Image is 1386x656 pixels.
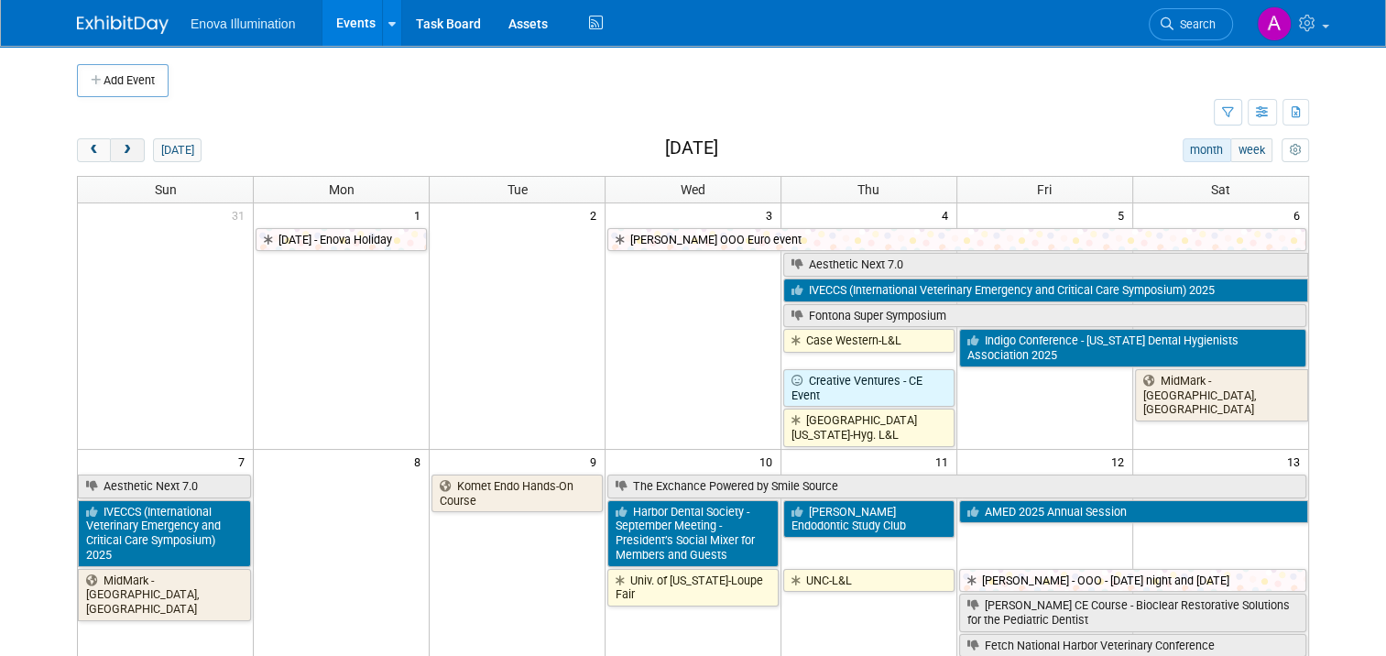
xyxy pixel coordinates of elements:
[764,203,780,226] span: 3
[1230,138,1272,162] button: week
[153,138,202,162] button: [DATE]
[783,279,1308,302] a: IVECCS (International Veterinary Emergency and Critical Care Symposium) 2025
[1116,203,1132,226] span: 5
[329,182,355,197] span: Mon
[412,203,429,226] span: 1
[959,500,1308,524] a: AMED 2025 Annual Session
[77,138,111,162] button: prev
[1173,17,1216,31] span: Search
[230,203,253,226] span: 31
[155,182,177,197] span: Sun
[1292,203,1308,226] span: 6
[1109,450,1132,473] span: 12
[1257,6,1292,41] img: Andrea Miller
[110,138,144,162] button: next
[783,569,955,593] a: UNC-L&L
[78,569,251,621] a: MidMark - [GEOGRAPHIC_DATA], [GEOGRAPHIC_DATA]
[78,500,251,567] a: IVECCS (International Veterinary Emergency and Critical Care Symposium) 2025
[1135,369,1308,421] a: MidMark - [GEOGRAPHIC_DATA], [GEOGRAPHIC_DATA]
[758,450,780,473] span: 10
[681,182,705,197] span: Wed
[665,138,718,159] h2: [DATE]
[191,16,295,31] span: Enova Illumination
[507,182,528,197] span: Tue
[607,500,779,567] a: Harbor Dental Society - September Meeting - President’s Social Mixer for Members and Guests
[256,228,427,252] a: [DATE] - Enova Holiday
[1211,182,1230,197] span: Sat
[783,304,1306,328] a: Fontona Super Symposium
[607,569,779,607] a: Univ. of [US_STATE]-Loupe Fair
[1289,145,1301,157] i: Personalize Calendar
[857,182,879,197] span: Thu
[940,203,956,226] span: 4
[236,450,253,473] span: 7
[783,329,955,353] a: Case Western-L&L
[1183,138,1231,162] button: month
[783,500,955,538] a: [PERSON_NAME] Endodontic Study Club
[959,329,1306,366] a: Indigo Conference - [US_STATE] Dental Hygienists Association 2025
[1282,138,1309,162] button: myCustomButton
[1149,8,1233,40] a: Search
[783,409,955,446] a: [GEOGRAPHIC_DATA][US_STATE]-Hyg. L&L
[77,16,169,34] img: ExhibitDay
[959,594,1306,631] a: [PERSON_NAME] CE Course - Bioclear Restorative Solutions for the Pediatric Dentist
[783,369,955,407] a: Creative Ventures - CE Event
[1285,450,1308,473] span: 13
[412,450,429,473] span: 8
[77,64,169,97] button: Add Event
[933,450,956,473] span: 11
[607,475,1306,498] a: The Exchance Powered by Smile Source
[588,203,605,226] span: 2
[588,450,605,473] span: 9
[607,228,1306,252] a: [PERSON_NAME] OOO Euro event
[78,475,251,498] a: Aesthetic Next 7.0
[959,569,1306,593] a: [PERSON_NAME] - OOO - [DATE] night and [DATE]
[783,253,1308,277] a: Aesthetic Next 7.0
[431,475,603,512] a: Komet Endo Hands-On Course
[1037,182,1052,197] span: Fri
